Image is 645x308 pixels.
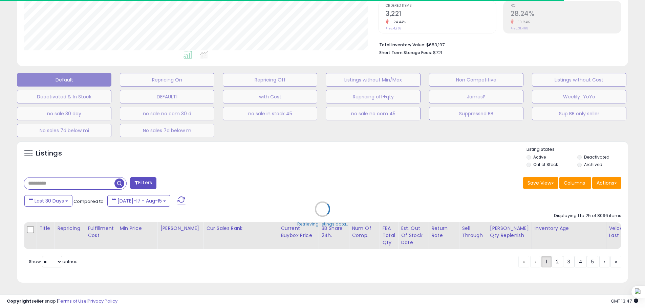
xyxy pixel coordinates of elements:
[17,73,111,87] button: Default
[511,10,621,19] h2: 28.24%
[120,124,214,137] button: No sales 7d below m
[379,50,432,55] b: Short Term Storage Fees:
[120,107,214,120] button: no sale no com 30 d
[386,4,496,8] span: Ordered Items
[120,73,214,87] button: Repricing On
[379,40,616,48] li: $683,197
[17,107,111,120] button: no sale 30 day
[326,107,420,120] button: no sale no com 45
[223,90,317,103] button: with Cost
[379,42,425,48] b: Total Inventory Value:
[223,107,317,120] button: no sale in stock 45
[532,90,626,103] button: Weekly_YoYo
[7,298,117,305] div: seller snap | |
[58,298,87,304] a: Terms of Use
[120,90,214,103] button: DEFAULT1
[386,26,402,30] small: Prev: 4,263
[611,298,638,304] span: 2025-09-15 13:47 GMT
[7,298,31,304] strong: Copyright
[17,90,111,103] button: Deactivated & In Stock
[386,10,496,19] h2: 3,221
[429,73,523,87] button: Non Competitive
[532,107,626,120] button: Sup BB only seller
[17,124,111,137] button: No sales 7d below mi
[223,73,317,87] button: Repricing Off
[326,90,420,103] button: Repricing off+qty
[429,107,523,120] button: Suppressed BB
[511,4,621,8] span: ROI
[433,49,442,56] span: $721
[389,20,406,25] small: -24.44%
[514,20,530,25] small: -10.24%
[511,26,528,30] small: Prev: 31.46%
[88,298,117,304] a: Privacy Policy
[532,73,626,87] button: Listings without Cost
[429,90,523,103] button: JamesP
[297,221,348,227] div: Retrieving listings data..
[326,73,420,87] button: Listings without Min/Max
